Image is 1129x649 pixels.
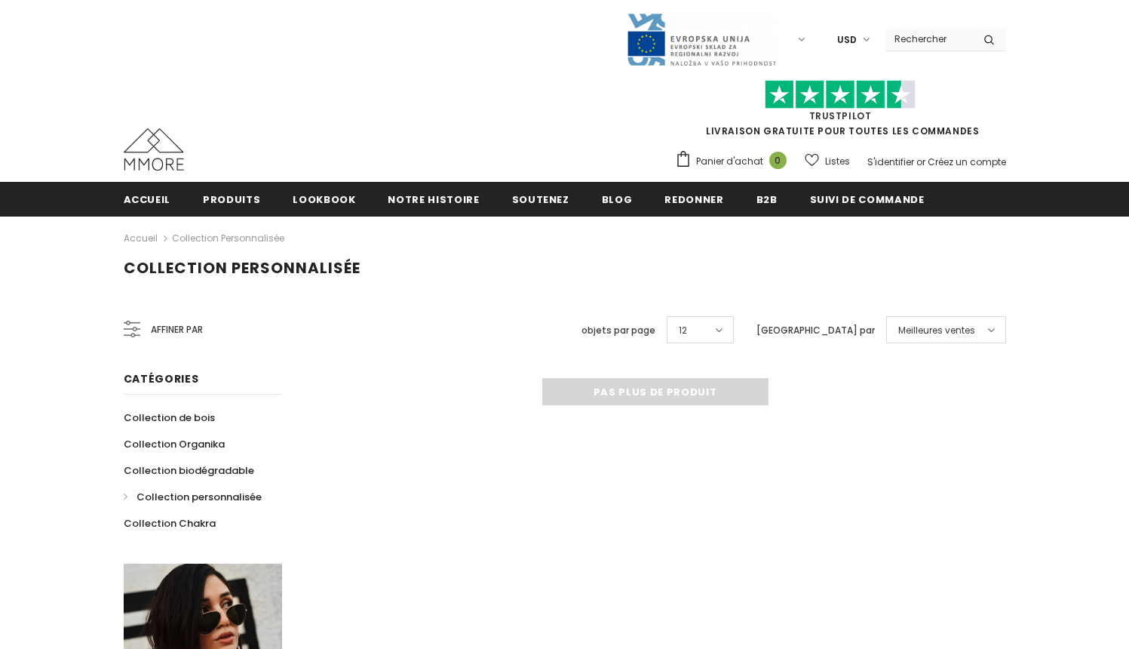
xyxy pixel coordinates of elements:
[810,192,925,207] span: Suivi de commande
[124,437,225,451] span: Collection Organika
[756,323,875,338] label: [GEOGRAPHIC_DATA] par
[675,150,794,173] a: Panier d'achat 0
[388,192,479,207] span: Notre histoire
[805,148,850,174] a: Listes
[898,323,975,338] span: Meilleures ventes
[124,371,199,386] span: Catégories
[293,192,355,207] span: Lookbook
[867,155,914,168] a: S'identifier
[626,12,777,67] img: Javni Razpis
[151,321,203,338] span: Affiner par
[837,32,857,48] span: USD
[124,457,254,484] a: Collection biodégradable
[664,192,723,207] span: Redonner
[124,182,171,216] a: Accueil
[928,155,1006,168] a: Créez un compte
[825,154,850,169] span: Listes
[626,32,777,45] a: Javni Razpis
[124,192,171,207] span: Accueil
[203,192,260,207] span: Produits
[124,484,262,510] a: Collection personnalisée
[696,154,763,169] span: Panier d'achat
[769,152,787,169] span: 0
[756,192,778,207] span: B2B
[675,87,1006,137] span: LIVRAISON GRATUITE POUR TOUTES LES COMMANDES
[765,80,916,109] img: Faites confiance aux étoiles pilotes
[512,192,569,207] span: soutenez
[916,155,925,168] span: or
[602,192,633,207] span: Blog
[172,232,284,245] a: Collection personnalisée
[602,182,633,216] a: Blog
[124,411,215,425] span: Collection de bois
[512,182,569,216] a: soutenez
[203,182,260,216] a: Produits
[756,182,778,216] a: B2B
[810,182,925,216] a: Suivi de commande
[124,510,216,537] a: Collection Chakra
[664,182,723,216] a: Redonner
[124,257,360,278] span: Collection personnalisée
[581,323,655,338] label: objets par page
[679,323,687,338] span: 12
[293,182,355,216] a: Lookbook
[124,463,254,478] span: Collection biodégradable
[137,490,262,504] span: Collection personnalisée
[124,516,216,531] span: Collection Chakra
[124,229,158,248] a: Accueil
[124,404,215,431] a: Collection de bois
[124,431,225,457] a: Collection Organika
[809,109,872,122] a: TrustPilot
[885,28,972,50] input: Search Site
[388,182,479,216] a: Notre histoire
[124,128,184,171] img: Cas MMORE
